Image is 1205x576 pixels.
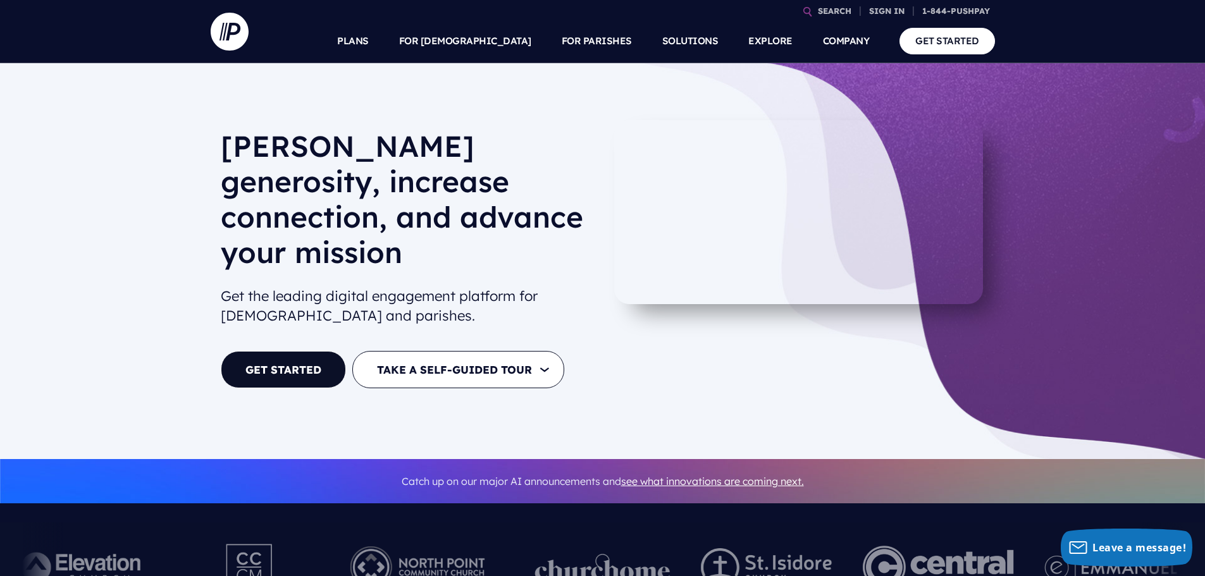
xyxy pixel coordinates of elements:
[899,28,995,54] a: GET STARTED
[1061,529,1192,567] button: Leave a message!
[221,281,593,331] h2: Get the leading digital engagement platform for [DEMOGRAPHIC_DATA] and parishes.
[221,467,985,496] p: Catch up on our major AI announcements and
[337,19,369,63] a: PLANS
[1092,541,1186,555] span: Leave a message!
[562,19,632,63] a: FOR PARISHES
[221,351,346,388] a: GET STARTED
[748,19,793,63] a: EXPLORE
[352,351,564,388] button: TAKE A SELF-GUIDED TOUR
[823,19,870,63] a: COMPANY
[221,128,593,280] h1: [PERSON_NAME] generosity, increase connection, and advance your mission
[621,475,804,487] a: see what innovations are coming next.
[662,19,719,63] a: SOLUTIONS
[399,19,531,63] a: FOR [DEMOGRAPHIC_DATA]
